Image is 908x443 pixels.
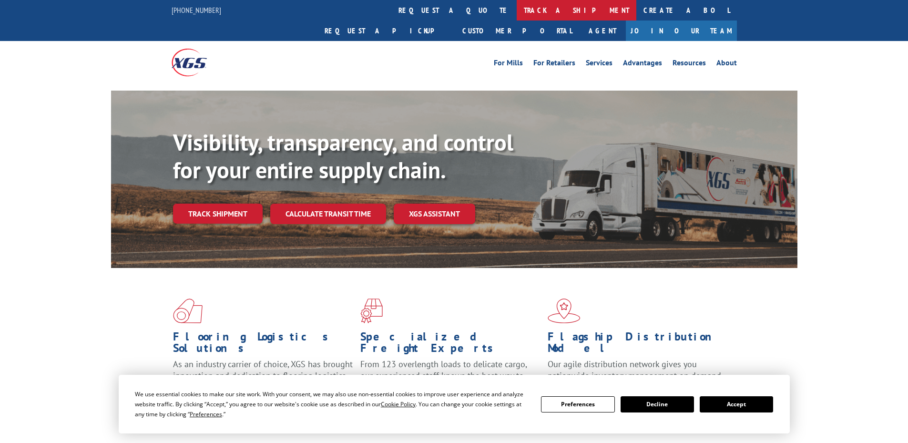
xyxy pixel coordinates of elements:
a: For Mills [494,59,523,70]
button: Decline [621,396,694,412]
button: Preferences [541,396,614,412]
a: Calculate transit time [270,204,386,224]
a: Advantages [623,59,662,70]
a: For Retailers [533,59,575,70]
img: xgs-icon-focused-on-flooring-red [360,299,383,323]
a: Agent [579,21,626,41]
img: xgs-icon-flagship-distribution-model-red [548,299,581,323]
span: Cookie Policy [381,400,416,408]
a: About [716,59,737,70]
h1: Flooring Logistics Solutions [173,331,353,359]
a: Resources [673,59,706,70]
span: Our agile distribution network gives you nationwide inventory management on demand. [548,359,723,381]
a: Services [586,59,612,70]
h1: Specialized Freight Experts [360,331,541,359]
span: Preferences [190,410,222,418]
div: Cookie Consent Prompt [119,375,790,433]
img: xgs-icon-total-supply-chain-intelligence-red [173,299,203,323]
div: We use essential cookies to make our site work. With your consent, we may also use non-essential ... [135,389,530,419]
h1: Flagship Distribution Model [548,331,728,359]
a: Request a pickup [317,21,455,41]
span: As an industry carrier of choice, XGS has brought innovation and dedication to flooring logistics... [173,359,353,392]
a: XGS ASSISTANT [394,204,475,224]
a: Customer Portal [455,21,579,41]
a: [PHONE_NUMBER] [172,5,221,15]
b: Visibility, transparency, and control for your entire supply chain. [173,127,513,185]
p: From 123 overlength loads to delicate cargo, our experienced staff knows the best way to move you... [360,359,541,401]
a: Track shipment [173,204,263,224]
button: Accept [700,396,773,412]
a: Join Our Team [626,21,737,41]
